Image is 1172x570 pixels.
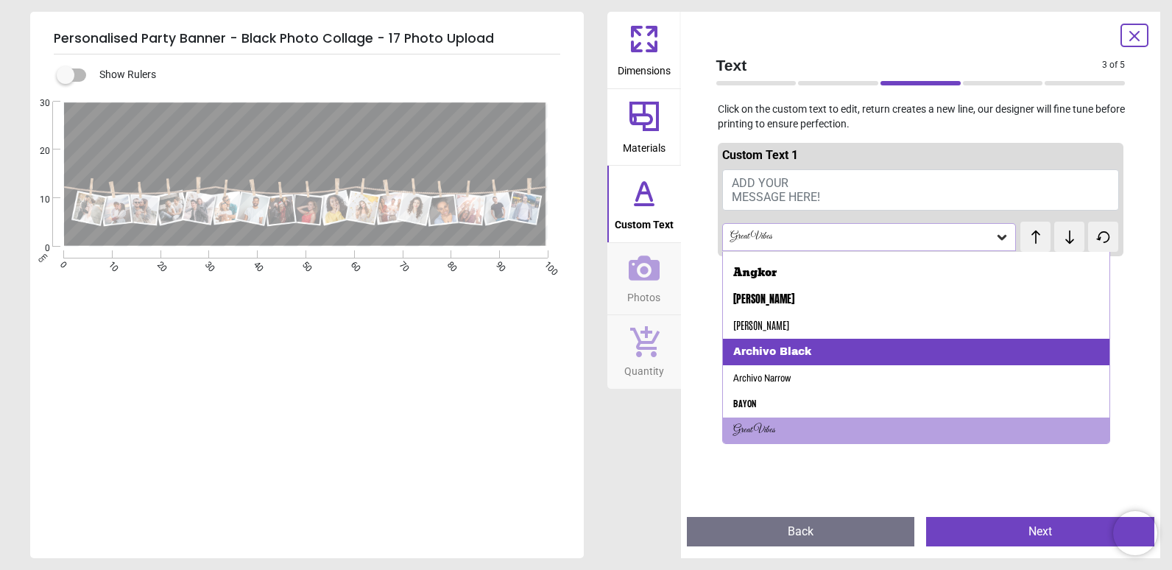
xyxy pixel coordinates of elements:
button: Back [687,517,915,546]
div: [PERSON_NAME] [733,292,794,307]
button: Dimensions [607,12,681,88]
span: ADD YOUR MESSAGE HERE! [732,176,820,204]
span: Text [716,54,1103,76]
span: Materials [623,134,666,156]
span: 10 [22,194,50,206]
div: Archivo Narrow [733,371,791,386]
span: 30 [22,97,50,110]
button: Materials [607,89,681,166]
span: 20 [22,145,50,158]
button: Photos [607,243,681,315]
span: Custom Text 1 [722,148,798,162]
h5: Personalised Party Banner - Black Photo Collage - 17 Photo Upload [54,24,560,54]
div: Archivo Black [733,345,811,359]
span: 0 [22,242,50,255]
div: Bayon [733,397,757,412]
span: 3 of 5 [1102,59,1125,71]
div: Great Vibes [733,423,775,438]
iframe: Brevo live chat [1113,511,1157,555]
span: Custom Text [615,211,674,233]
button: ADD YOUR MESSAGE HERE! [722,169,1120,211]
p: Click on the custom text to edit, return creates a new line, our designer will fine tune before p... [705,102,1137,131]
div: Show Rulers [66,66,584,84]
div: Angkor [733,266,777,281]
span: Dimensions [618,57,671,79]
span: Quantity [624,357,664,379]
button: Quantity [607,315,681,389]
button: Custom Text [607,166,681,242]
button: Next [926,517,1154,546]
div: Great Vibes [729,231,995,243]
span: Photos [627,284,660,306]
div: [PERSON_NAME] [733,318,789,333]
